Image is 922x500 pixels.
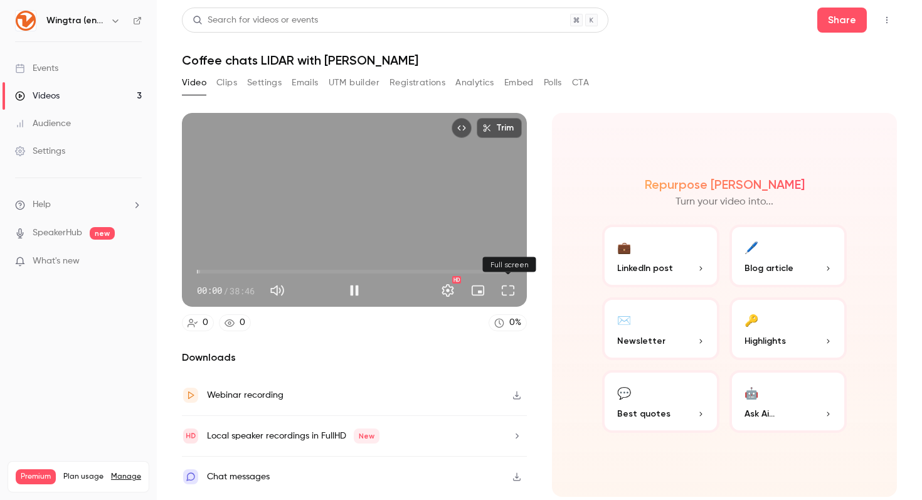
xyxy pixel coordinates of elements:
button: Settings [435,278,460,303]
span: new [90,227,115,240]
div: 0 [240,316,245,329]
div: 00:00 [197,284,255,297]
div: HD [452,276,461,284]
span: What's new [33,255,80,268]
div: 🖊️ [744,237,758,257]
button: UTM builder [329,73,379,93]
div: Videos [15,90,60,102]
span: Premium [16,469,56,484]
img: Wingtra (english) [16,11,36,31]
h2: Downloads [182,350,527,365]
button: Settings [247,73,282,93]
span: LinkedIn post [617,262,673,275]
div: Webinar recording [207,388,283,403]
button: Embed [504,73,534,93]
button: Turn on miniplayer [465,278,490,303]
a: 0 [182,314,214,331]
div: Full screen [483,257,536,272]
span: 38:46 [230,284,255,297]
a: SpeakerHub [33,226,82,240]
span: / [223,284,228,297]
a: Manage [111,472,141,482]
span: Blog article [744,262,793,275]
button: 💼LinkedIn post [602,225,719,287]
button: 🤖Ask Ai... [729,370,847,433]
span: Ask Ai... [744,407,775,420]
div: Chat messages [207,469,270,484]
div: Local speaker recordings in FullHD [207,428,379,444]
div: 💬 [617,383,631,402]
span: 00:00 [197,284,222,297]
button: Registrations [389,73,445,93]
button: Share [817,8,867,33]
button: Embed video [452,118,472,138]
iframe: Noticeable Trigger [127,256,142,267]
button: Top Bar Actions [877,10,897,30]
h2: Repurpose [PERSON_NAME] [645,177,805,192]
button: 🔑Highlights [729,297,847,360]
div: 0 [203,316,208,329]
span: Plan usage [63,472,103,482]
button: 💬Best quotes [602,370,719,433]
h6: Wingtra (english) [46,14,105,27]
button: 🖊️Blog article [729,225,847,287]
button: Pause [342,278,367,303]
div: Settings [15,145,65,157]
button: CTA [572,73,589,93]
button: Polls [544,73,562,93]
li: help-dropdown-opener [15,198,142,211]
button: Mute [265,278,290,303]
h1: Coffee chats LIDAR with [PERSON_NAME] [182,53,897,68]
div: 🔑 [744,310,758,329]
button: Trim [477,118,522,138]
span: Help [33,198,51,211]
button: Full screen [495,278,521,303]
button: Video [182,73,206,93]
button: ✉️Newsletter [602,297,719,360]
div: 0 % [509,316,521,329]
div: Audience [15,117,71,130]
a: 0 [219,314,251,331]
span: Highlights [744,334,786,348]
button: Emails [292,73,318,93]
div: ✉️ [617,310,631,329]
p: Turn your video into... [676,194,773,210]
button: Clips [216,73,237,93]
div: Events [15,62,58,75]
button: Analytics [455,73,494,93]
div: 💼 [617,237,631,257]
span: New [354,428,379,444]
a: 0% [489,314,527,331]
span: Newsletter [617,334,665,348]
span: Best quotes [617,407,670,420]
div: Search for videos or events [193,14,318,27]
div: 🤖 [744,383,758,402]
